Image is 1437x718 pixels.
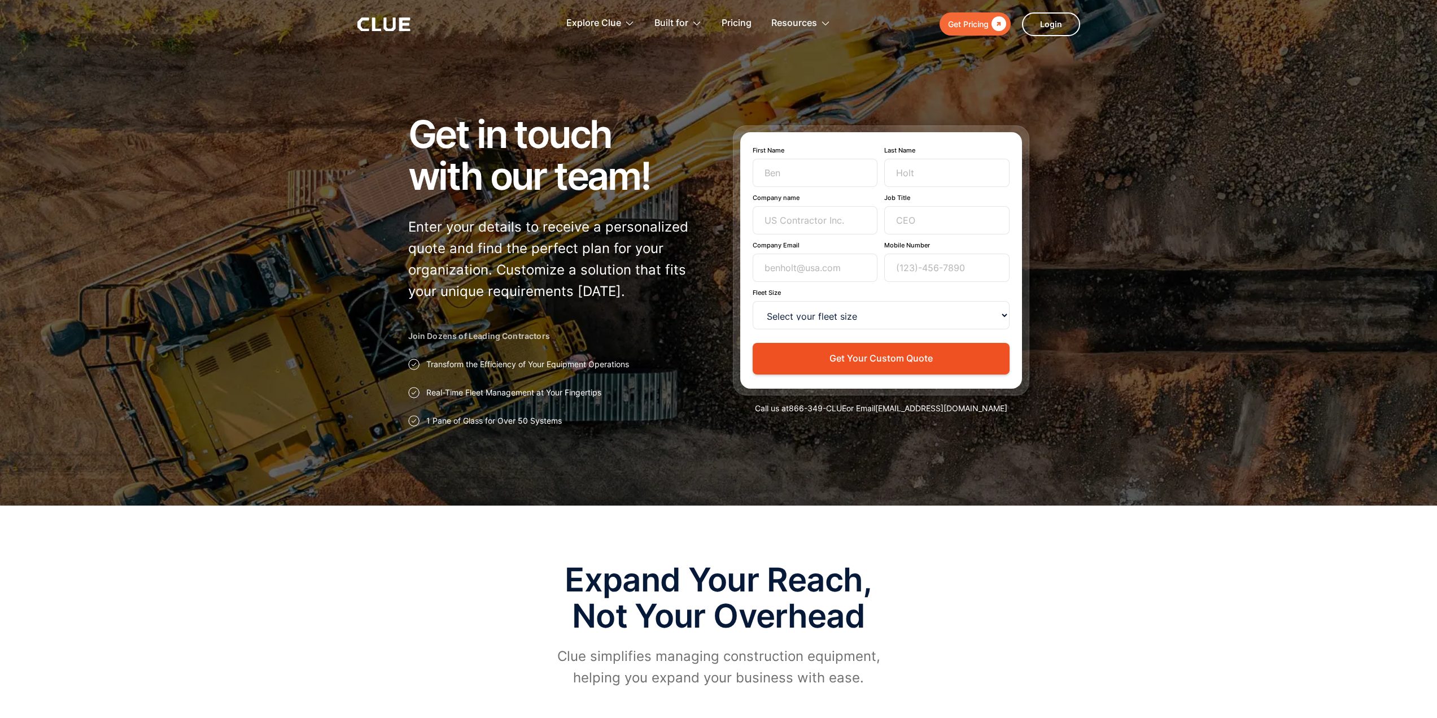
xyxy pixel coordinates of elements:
input: (123)-456-7890 [884,254,1010,282]
div: Built for [654,6,702,41]
h2: Join Dozens of Leading Contractors [408,330,705,342]
div: Resources [771,6,831,41]
a: Get Pricing [940,12,1011,36]
p: Clue simplifies managing construction equipment, helping you expand your business with ease. [549,646,888,689]
div: Get Pricing [948,17,989,31]
a: 866-349-CLUE [789,403,846,413]
p: Enter your details to receive a personalized quote and find the perfect plan for your organizatio... [408,216,705,302]
img: Approval checkmark icon [408,415,420,427]
img: Approval checkmark icon [408,387,420,398]
a: [EMAIL_ADDRESS][DOMAIN_NAME] [875,403,1007,413]
a: Login [1022,12,1080,36]
div: Call us at or Email [733,403,1029,414]
input: CEO [884,206,1010,234]
div: Explore Clue [566,6,635,41]
input: benholt@usa.com [753,254,878,282]
input: Ben [753,159,878,187]
button: Get Your Custom Quote [753,343,1010,374]
label: Last Name [884,146,1010,154]
div: Explore Clue [566,6,621,41]
label: Mobile Number [884,241,1010,249]
label: Company Email [753,241,878,249]
label: Company name [753,194,878,202]
label: Fleet Size [753,289,1010,297]
h1: Get in touch with our team! [408,113,705,197]
div:  [989,17,1006,31]
p: Transform the Efficiency of Your Equipment Operations [426,359,629,370]
div: Resources [771,6,817,41]
label: Job Title [884,194,1010,202]
p: Real-Time Fleet Management at Your Fingertips [426,387,601,398]
input: Holt [884,159,1010,187]
p: 1 Pane of Glass for Over 50 Systems [426,415,562,427]
label: First Name [753,146,878,154]
div: Built for [654,6,688,41]
input: US Contractor Inc. [753,206,878,234]
a: Pricing [722,6,752,41]
h2: Expand Your Reach, Not Your Overhead [549,562,888,634]
img: Approval checkmark icon [408,359,420,370]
